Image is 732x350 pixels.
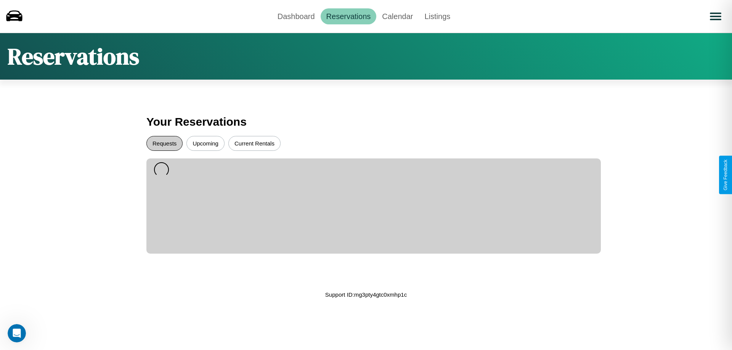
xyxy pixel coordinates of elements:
[272,8,321,24] a: Dashboard
[705,6,726,27] button: Open menu
[321,8,377,24] a: Reservations
[8,324,26,342] iframe: Intercom live chat
[419,8,456,24] a: Listings
[723,160,728,190] div: Give Feedback
[8,41,139,72] h1: Reservations
[325,289,407,300] p: Support ID: mg3pty4gtc0xmhp1c
[376,8,419,24] a: Calendar
[146,112,586,132] h3: Your Reservations
[186,136,225,151] button: Upcoming
[146,136,183,151] button: Requests
[228,136,281,151] button: Current Rentals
